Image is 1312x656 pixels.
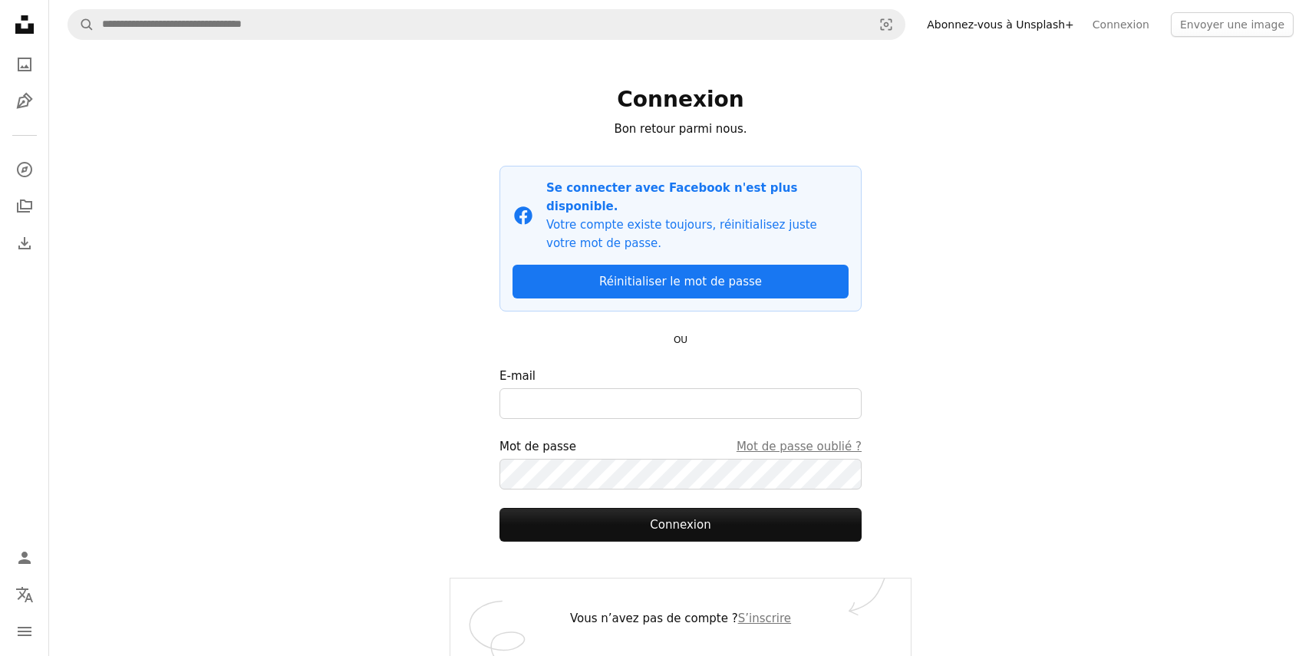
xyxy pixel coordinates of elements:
[868,10,905,39] button: Recherche de visuels
[68,9,905,40] form: Rechercher des visuels sur tout le site
[546,179,849,216] p: Se connecter avec Facebook n'est plus disponible.
[674,335,687,345] small: OU
[1171,12,1294,37] button: Envoyer une image
[9,228,40,259] a: Historique de téléchargement
[1083,12,1159,37] a: Connexion
[9,616,40,647] button: Menu
[499,86,862,114] h1: Connexion
[9,9,40,43] a: Accueil — Unsplash
[918,12,1083,37] a: Abonnez-vous à Unsplash+
[738,611,791,625] a: S’inscrire
[9,579,40,610] button: Langue
[513,265,849,298] a: Réinitialiser le mot de passe
[546,216,849,252] p: Votre compte existe toujours, réinitialisez juste votre mot de passe.
[737,437,862,456] a: Mot de passe oublié ?
[499,459,862,490] input: Mot de passeMot de passe oublié ?
[499,388,862,419] input: E-mail
[499,367,862,419] label: E-mail
[9,542,40,573] a: Connexion / S’inscrire
[499,120,862,138] p: Bon retour parmi nous.
[499,508,862,542] button: Connexion
[9,86,40,117] a: Illustrations
[499,437,862,456] div: Mot de passe
[68,10,94,39] button: Rechercher sur Unsplash
[9,191,40,222] a: Collections
[9,49,40,80] a: Photos
[9,154,40,185] a: Explorer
